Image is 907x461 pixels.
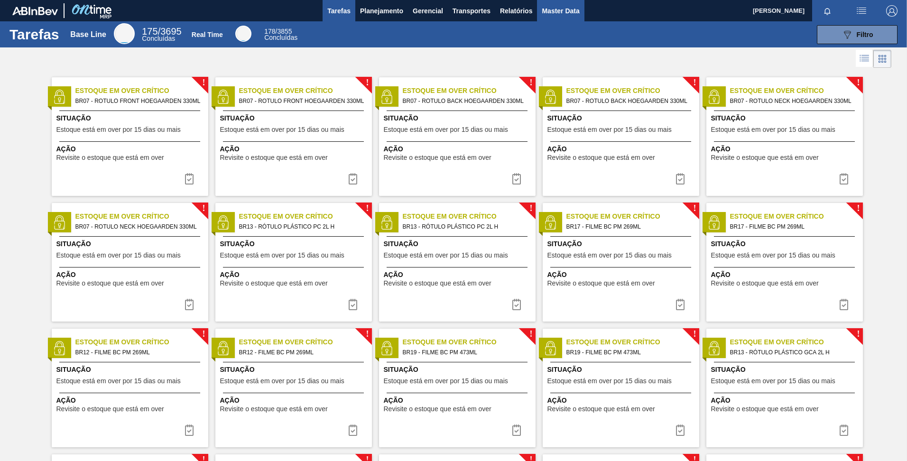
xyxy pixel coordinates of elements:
[529,205,532,212] span: !
[833,295,855,314] button: icon-task complete
[566,212,699,221] span: Estoque em Over Crítico
[547,406,655,413] span: Revisite o estoque que está em over
[547,252,672,259] span: Estoque está em over por 15 dias ou mais
[833,295,855,314] div: Completar tarefa: 29781543
[178,295,201,314] button: icon-task complete
[52,90,66,104] img: status
[566,221,692,232] span: BR17 - FILME BC PM 269ML
[838,424,850,436] img: icon-task complete
[178,421,201,440] div: Completar tarefa: 29781544
[342,421,364,440] button: icon-task complete
[384,280,491,287] span: Revisite o estoque que está em over
[56,365,206,375] span: Situação
[342,169,364,188] button: icon-task complete
[52,341,66,355] img: status
[833,169,855,188] div: Completar tarefa: 29781541
[707,215,721,230] img: status
[342,169,364,188] div: Completar tarefa: 29781539
[239,86,372,96] span: Estoque em Over Crítico
[511,173,522,184] img: icon-task complete
[833,421,855,440] button: icon-task complete
[693,205,696,212] span: !
[529,331,532,338] span: !
[384,270,533,280] span: Ação
[142,26,181,37] span: / 3695
[384,113,533,123] span: Situação
[547,378,672,385] span: Estoque está em over por 15 dias ou mais
[239,221,364,232] span: BR13 - RÓTULO PLÁSTICO PC 2L H
[711,406,819,413] span: Revisite o estoque que está em over
[857,31,873,38] span: Filtro
[711,270,861,280] span: Ação
[711,365,861,375] span: Situação
[220,154,328,161] span: Revisite o estoque que está em over
[711,126,835,133] span: Estoque está em over por 15 dias ou mais
[220,270,370,280] span: Ação
[543,341,557,355] img: status
[711,113,861,123] span: Situação
[56,154,164,161] span: Revisite o estoque que está em over
[500,5,532,17] span: Relatórios
[669,421,692,440] div: Completar tarefa: 29781545
[216,90,230,104] img: status
[566,347,692,358] span: BR19 - FILME BC PM 473ML
[379,90,394,104] img: status
[505,169,528,188] div: Completar tarefa: 29781540
[547,270,697,280] span: Ação
[264,28,292,35] span: / 3855
[833,421,855,440] div: Completar tarefa: 29781546
[543,215,557,230] img: status
[220,378,344,385] span: Estoque está em over por 15 dias ou mais
[838,173,850,184] img: icon-task complete
[12,7,58,15] img: TNhmsLtSVTkK8tSr43FrP2fwEKptu5GPRR3wAAAABJRU5ErkJggg==
[669,295,692,314] button: icon-task complete
[56,280,164,287] span: Revisite o estoque que está em over
[75,96,201,106] span: BR07 - ROTULO FRONT HOEGAARDEN 330ML
[142,35,175,42] span: Concluídas
[220,406,328,413] span: Revisite o estoque que está em over
[566,337,699,347] span: Estoque em Over Crítico
[384,144,533,154] span: Ação
[711,239,861,249] span: Situação
[235,26,251,42] div: Real Time
[547,126,672,133] span: Estoque está em over por 15 dias ou mais
[505,421,528,440] div: Completar tarefa: 29781545
[142,28,181,42] div: Base Line
[220,113,370,123] span: Situação
[856,50,873,68] div: Visão em Lista
[547,280,655,287] span: Revisite o estoque que está em over
[202,79,205,86] span: !
[178,421,201,440] button: icon-task complete
[342,295,364,314] div: Completar tarefa: 29781542
[669,169,692,188] button: icon-task complete
[184,424,195,436] img: icon-task complete
[202,205,205,212] span: !
[547,154,655,161] span: Revisite o estoque que está em over
[9,29,59,40] h1: Tarefas
[114,23,135,44] div: Base Line
[202,331,205,338] span: !
[707,90,721,104] img: status
[669,169,692,188] div: Completar tarefa: 29781540
[239,347,364,358] span: BR12 - FILME BC PM 269ML
[413,5,443,17] span: Gerencial
[216,341,230,355] img: status
[56,144,206,154] span: Ação
[384,365,533,375] span: Situação
[342,295,364,314] button: icon-task complete
[857,205,860,212] span: !
[75,221,201,232] span: BR07 - ROTULO NECK HOEGAARDEN 330ML
[52,215,66,230] img: status
[730,347,855,358] span: BR13 - RÓTULO PLÁSTICO GCA 2L H
[384,406,491,413] span: Revisite o estoque que está em over
[220,280,328,287] span: Revisite o estoque que está em over
[239,96,364,106] span: BR07 - ROTULO FRONT HOEGAARDEN 330ML
[511,424,522,436] img: icon-task complete
[856,5,867,17] img: userActions
[817,25,898,44] button: Filtro
[857,331,860,338] span: !
[56,252,181,259] span: Estoque está em over por 15 dias ou mais
[669,421,692,440] button: icon-task complete
[192,31,223,38] div: Real Time
[547,396,697,406] span: Ação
